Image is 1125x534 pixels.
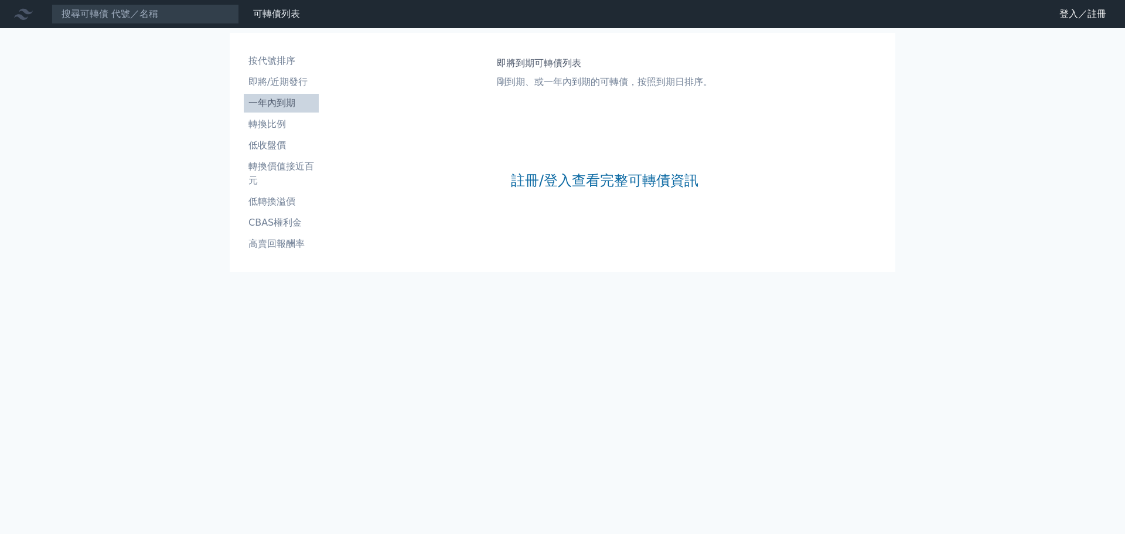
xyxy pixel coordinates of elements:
a: 低轉換溢價 [244,192,319,211]
li: 轉換比例 [244,117,319,131]
li: 轉換價值接近百元 [244,159,319,188]
a: 轉換價值接近百元 [244,157,319,190]
a: 按代號排序 [244,52,319,70]
h1: 即將到期可轉債列表 [497,56,712,70]
li: 即將/近期發行 [244,75,319,89]
li: 低收盤價 [244,138,319,152]
a: 轉換比例 [244,115,319,134]
a: 高賣回報酬率 [244,234,319,253]
a: 即將/近期發行 [244,73,319,91]
p: 剛到期、或一年內到期的可轉債，按照到期日排序。 [497,75,712,89]
a: 登入／註冊 [1050,5,1116,23]
a: 註冊/登入查看完整可轉債資訊 [511,171,698,190]
a: 一年內到期 [244,94,319,113]
li: CBAS權利金 [244,216,319,230]
a: CBAS權利金 [244,213,319,232]
a: 低收盤價 [244,136,319,155]
li: 按代號排序 [244,54,319,68]
li: 低轉換溢價 [244,195,319,209]
li: 高賣回報酬率 [244,237,319,251]
a: 可轉債列表 [253,8,300,19]
input: 搜尋可轉債 代號／名稱 [52,4,239,24]
li: 一年內到期 [244,96,319,110]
